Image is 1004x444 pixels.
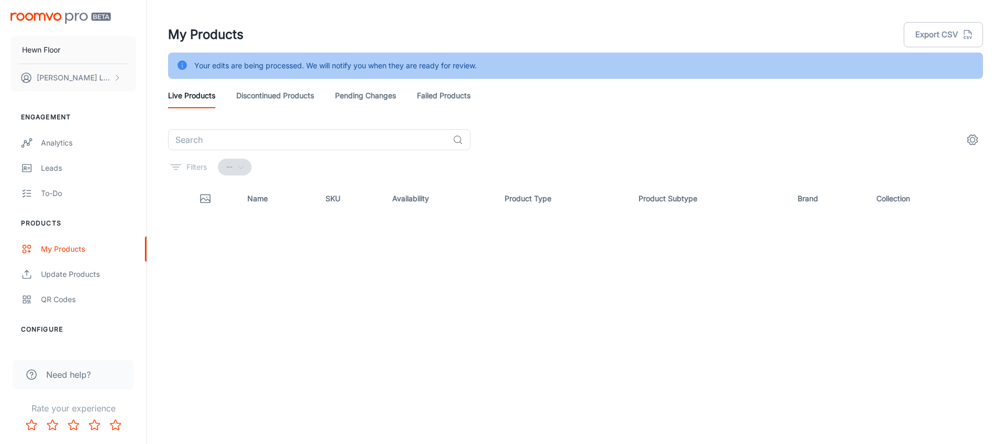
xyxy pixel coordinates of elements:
th: Product Type [496,184,630,213]
div: My Products [41,243,136,255]
p: Hewn Floor [22,44,60,56]
svg: Thumbnail [199,192,212,205]
button: [PERSON_NAME] Lightman [11,64,136,91]
th: Collection [868,184,983,213]
h1: My Products [168,25,244,44]
img: Roomvo PRO Beta [11,13,111,24]
button: Rate 3 star [63,415,84,436]
button: Rate 5 star [105,415,126,436]
p: [PERSON_NAME] Lightman [37,72,111,84]
button: Rate 4 star [84,415,105,436]
button: Hewn Floor [11,36,136,64]
div: Your edits are being processed. We will notify you when they are ready for review. [194,56,477,76]
div: QR Codes [41,294,136,305]
input: Search [168,129,448,150]
div: To-do [41,188,136,199]
button: Rate 1 star [21,415,42,436]
button: Rate 2 star [42,415,63,436]
th: Product Subtype [630,184,789,213]
a: Live Products [168,83,215,108]
a: Discontinued Products [236,83,314,108]
span: Need help? [46,368,91,381]
a: Pending Changes [335,83,396,108]
a: Failed Products [417,83,470,108]
div: Leads [41,162,136,174]
button: settings [962,129,983,150]
th: Brand [789,184,868,213]
div: Analytics [41,137,136,149]
button: Export CSV [904,22,983,47]
p: Rate your experience [8,402,138,415]
th: Availability [384,184,497,213]
div: Update Products [41,269,136,280]
th: SKU [317,184,383,213]
th: Name [239,184,318,213]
